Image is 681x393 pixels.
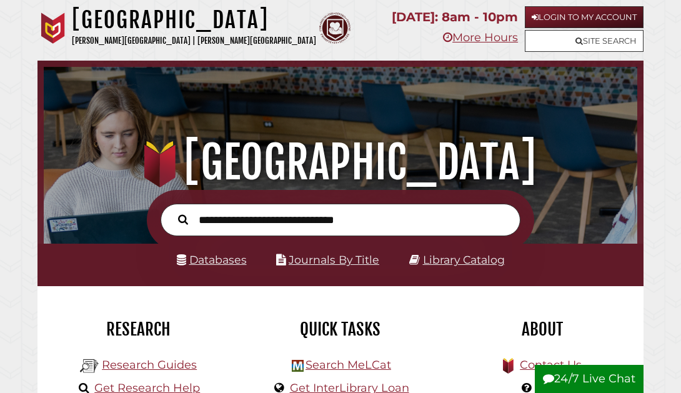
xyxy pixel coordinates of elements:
h2: Quick Tasks [249,319,432,340]
a: Library Catalog [423,253,505,266]
h1: [GEOGRAPHIC_DATA] [72,6,316,34]
p: [PERSON_NAME][GEOGRAPHIC_DATA] | [PERSON_NAME][GEOGRAPHIC_DATA] [72,34,316,48]
a: Journals By Title [289,253,379,266]
a: More Hours [443,31,518,44]
img: Hekman Library Logo [80,357,99,376]
a: Research Guides [102,358,197,372]
h1: [GEOGRAPHIC_DATA] [54,135,627,190]
a: Databases [177,253,247,266]
img: Calvin Theological Seminary [319,12,350,44]
img: Hekman Library Logo [292,360,304,372]
img: Calvin University [37,12,69,44]
p: [DATE]: 8am - 10pm [392,6,518,28]
button: Search [172,211,194,227]
i: Search [178,214,188,226]
a: Login to My Account [525,6,644,28]
a: Contact Us [520,358,582,372]
h2: Research [47,319,230,340]
a: Search MeLCat [306,358,391,372]
a: Site Search [525,30,644,52]
h2: About [451,319,634,340]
